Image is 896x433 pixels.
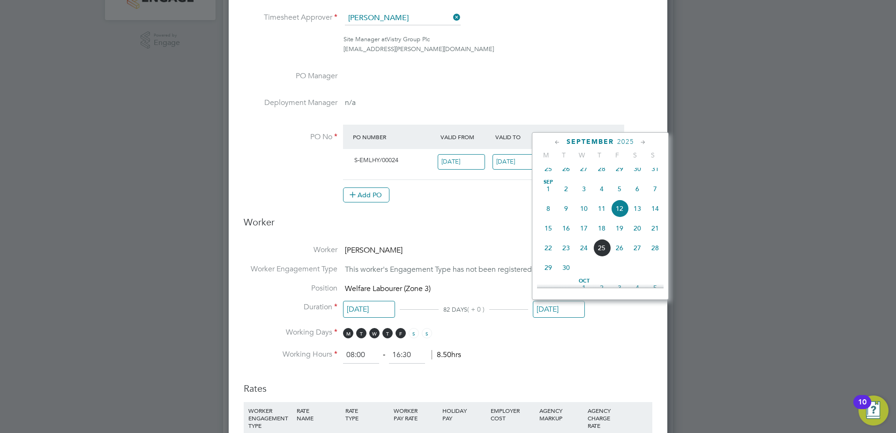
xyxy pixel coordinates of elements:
h3: Worker [244,216,652,236]
span: M [537,151,555,159]
button: Open Resource Center, 10 new notifications [859,396,889,426]
span: F [396,328,406,338]
input: Select one [533,301,585,318]
input: Select one [343,301,395,318]
span: F [608,151,626,159]
span: 15 [539,219,557,237]
h3: Rates [244,373,652,395]
span: [PERSON_NAME] [345,246,403,255]
button: Add PO [343,187,389,202]
span: 26 [611,239,628,257]
span: 10 [575,200,593,217]
span: T [356,328,366,338]
span: T [382,328,393,338]
span: 17 [575,219,593,237]
span: 12 [611,200,628,217]
span: ‐ [381,350,387,359]
span: 1 [575,279,593,297]
div: AGENCY MARKUP [537,402,585,426]
span: 3 [575,180,593,198]
label: Timesheet Approver [244,13,337,22]
span: 4 [593,180,611,198]
span: 14 [646,200,664,217]
span: 11 [593,200,611,217]
span: 2 [557,180,575,198]
span: 26 [557,160,575,178]
label: Working Days [244,328,337,337]
label: Worker [244,245,337,255]
span: 30 [557,259,575,276]
span: 23 [557,239,575,257]
label: Deployment Manager [244,98,337,108]
span: 27 [575,160,593,178]
span: 20 [628,219,646,237]
div: HOLIDAY PAY [440,402,488,426]
span: ( + 0 ) [467,305,485,314]
span: S [422,328,432,338]
span: Sep [539,180,557,185]
span: 2 [593,279,611,297]
div: WORKER PAY RATE [391,402,440,426]
span: 22 [539,239,557,257]
span: 5 [646,279,664,297]
span: Vistry Group Plc [387,35,430,43]
input: Search for... [345,11,461,25]
span: Welfare Labourer (Zone 3) [345,284,431,293]
div: PO Number [351,128,438,145]
div: RATE NAME [294,402,343,426]
span: 9 [557,200,575,217]
label: PO No [244,132,337,142]
span: September [567,138,614,146]
span: 2025 [617,138,634,146]
label: Duration [244,302,337,312]
span: 16 [557,219,575,237]
span: 24 [575,239,593,257]
label: Position [244,284,337,293]
span: S [409,328,419,338]
input: 17:00 [389,347,425,364]
div: EMPLOYER COST [488,402,537,426]
div: Valid To [493,128,548,145]
label: Working Hours [244,350,337,359]
span: 28 [646,239,664,257]
span: n/a [345,98,356,107]
span: [EMAIL_ADDRESS][PERSON_NAME][DOMAIN_NAME] [343,45,494,53]
span: 25 [593,239,611,257]
div: Valid From [438,128,493,145]
span: 31 [646,160,664,178]
input: 08:00 [343,347,379,364]
span: 7 [646,180,664,198]
span: 8 [539,200,557,217]
span: T [590,151,608,159]
span: 3 [611,279,628,297]
span: T [555,151,573,159]
span: 18 [593,219,611,237]
span: 6 [628,180,646,198]
span: 27 [628,239,646,257]
span: 8.50hrs [432,350,461,359]
div: RATE TYPE [343,402,391,426]
span: 13 [628,200,646,217]
input: Select one [493,154,540,170]
span: 29 [539,259,557,276]
span: S-EMLHY/00024 [354,156,398,164]
span: 4 [628,279,646,297]
label: PO Manager [244,71,337,81]
div: 10 [858,402,866,414]
span: 82 DAYS [443,306,467,314]
span: 25 [539,160,557,178]
span: W [369,328,380,338]
span: 21 [646,219,664,237]
span: S [626,151,644,159]
span: 30 [628,160,646,178]
span: 28 [593,160,611,178]
span: 1 [539,180,557,198]
span: 19 [611,219,628,237]
div: Expiry [547,128,602,145]
input: Select one [438,154,485,170]
span: S [644,151,662,159]
span: 29 [611,160,628,178]
label: Worker Engagement Type [244,264,337,274]
span: Oct [575,279,593,284]
span: This worker's Engagement Type has not been registered by its Agency. [345,265,580,274]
